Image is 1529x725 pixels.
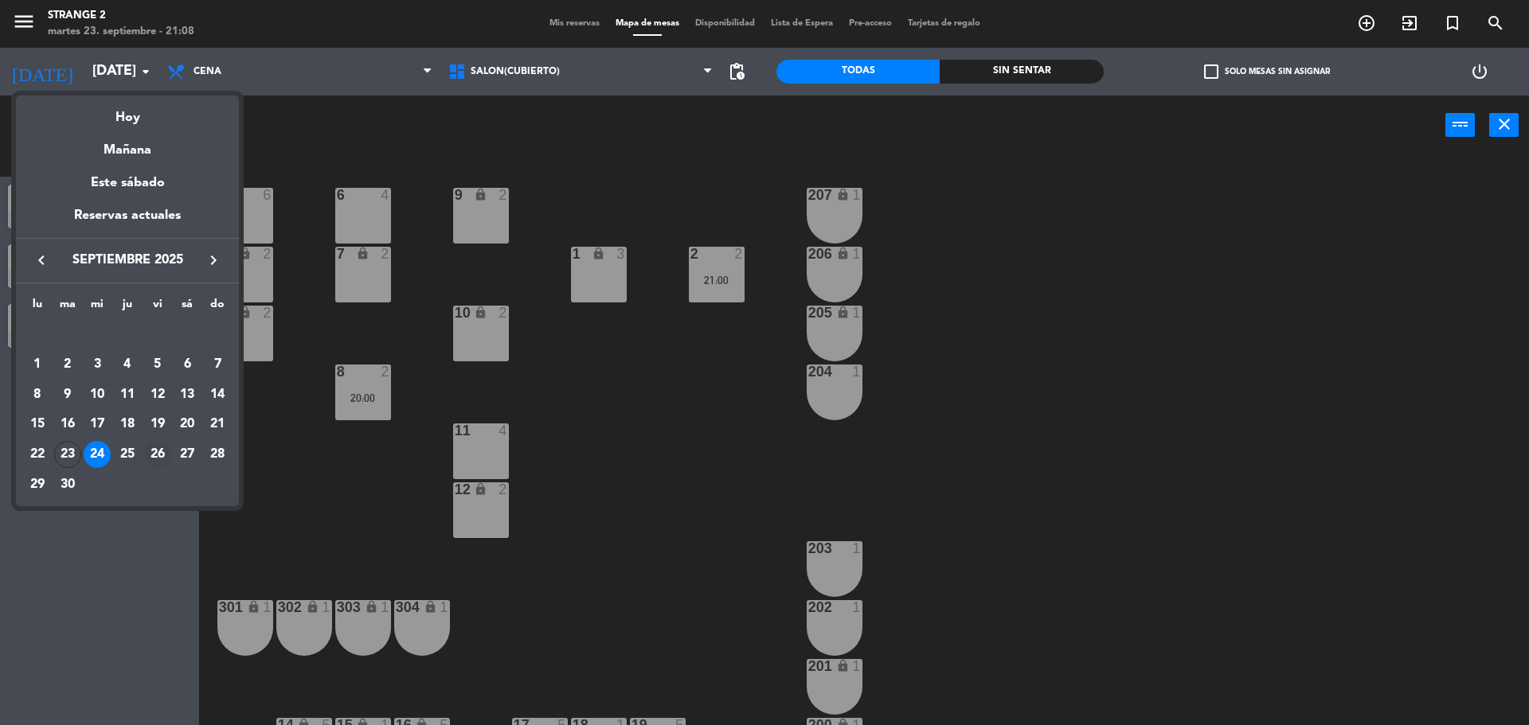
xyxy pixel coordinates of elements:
button: keyboard_arrow_left [27,250,56,271]
div: Mañana [16,128,239,161]
td: 18 de septiembre de 2025 [112,409,143,439]
td: 4 de septiembre de 2025 [112,349,143,380]
td: 22 de septiembre de 2025 [22,439,53,470]
td: 23 de septiembre de 2025 [53,439,83,470]
div: 29 [24,471,51,498]
button: keyboard_arrow_right [199,250,228,271]
td: 5 de septiembre de 2025 [143,349,173,380]
td: 26 de septiembre de 2025 [143,439,173,470]
td: 2 de septiembre de 2025 [53,349,83,380]
td: 8 de septiembre de 2025 [22,380,53,410]
th: jueves [112,295,143,320]
div: 20 [174,411,201,438]
td: 3 de septiembre de 2025 [82,349,112,380]
td: 6 de septiembre de 2025 [173,349,203,380]
div: 1 [24,351,51,378]
div: 15 [24,411,51,438]
div: 11 [114,381,141,408]
td: 15 de septiembre de 2025 [22,409,53,439]
div: 9 [54,381,81,408]
td: 21 de septiembre de 2025 [202,409,233,439]
th: domingo [202,295,233,320]
td: 10 de septiembre de 2025 [82,380,112,410]
td: 27 de septiembre de 2025 [173,439,203,470]
td: 28 de septiembre de 2025 [202,439,233,470]
div: 28 [204,441,231,468]
div: 17 [84,411,111,438]
td: SEP. [22,319,233,349]
div: 3 [84,351,111,378]
div: 26 [144,441,171,468]
th: lunes [22,295,53,320]
div: 23 [54,441,81,468]
td: 12 de septiembre de 2025 [143,380,173,410]
div: 7 [204,351,231,378]
div: Hoy [16,95,239,128]
div: 6 [174,351,201,378]
div: 8 [24,381,51,408]
th: viernes [143,295,173,320]
td: 13 de septiembre de 2025 [173,380,203,410]
td: 19 de septiembre de 2025 [143,409,173,439]
div: 27 [174,441,201,468]
div: Este sábado [16,161,239,205]
div: 25 [114,441,141,468]
div: 19 [144,411,171,438]
td: 30 de septiembre de 2025 [53,470,83,500]
td: 9 de septiembre de 2025 [53,380,83,410]
th: miércoles [82,295,112,320]
div: 22 [24,441,51,468]
th: martes [53,295,83,320]
td: 7 de septiembre de 2025 [202,349,233,380]
div: 16 [54,411,81,438]
div: 2 [54,351,81,378]
td: 24 de septiembre de 2025 [82,439,112,470]
div: 4 [114,351,141,378]
td: 14 de septiembre de 2025 [202,380,233,410]
td: 29 de septiembre de 2025 [22,470,53,500]
div: 21 [204,411,231,438]
div: 18 [114,411,141,438]
td: 20 de septiembre de 2025 [173,409,203,439]
i: keyboard_arrow_right [204,251,223,270]
div: 24 [84,441,111,468]
td: 1 de septiembre de 2025 [22,349,53,380]
div: 14 [204,381,231,408]
td: 17 de septiembre de 2025 [82,409,112,439]
div: 12 [144,381,171,408]
div: 30 [54,471,81,498]
td: 25 de septiembre de 2025 [112,439,143,470]
th: sábado [173,295,203,320]
div: 10 [84,381,111,408]
span: septiembre 2025 [56,250,199,271]
td: 16 de septiembre de 2025 [53,409,83,439]
i: keyboard_arrow_left [32,251,51,270]
div: Reservas actuales [16,205,239,238]
div: 5 [144,351,171,378]
td: 11 de septiembre de 2025 [112,380,143,410]
div: 13 [174,381,201,408]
